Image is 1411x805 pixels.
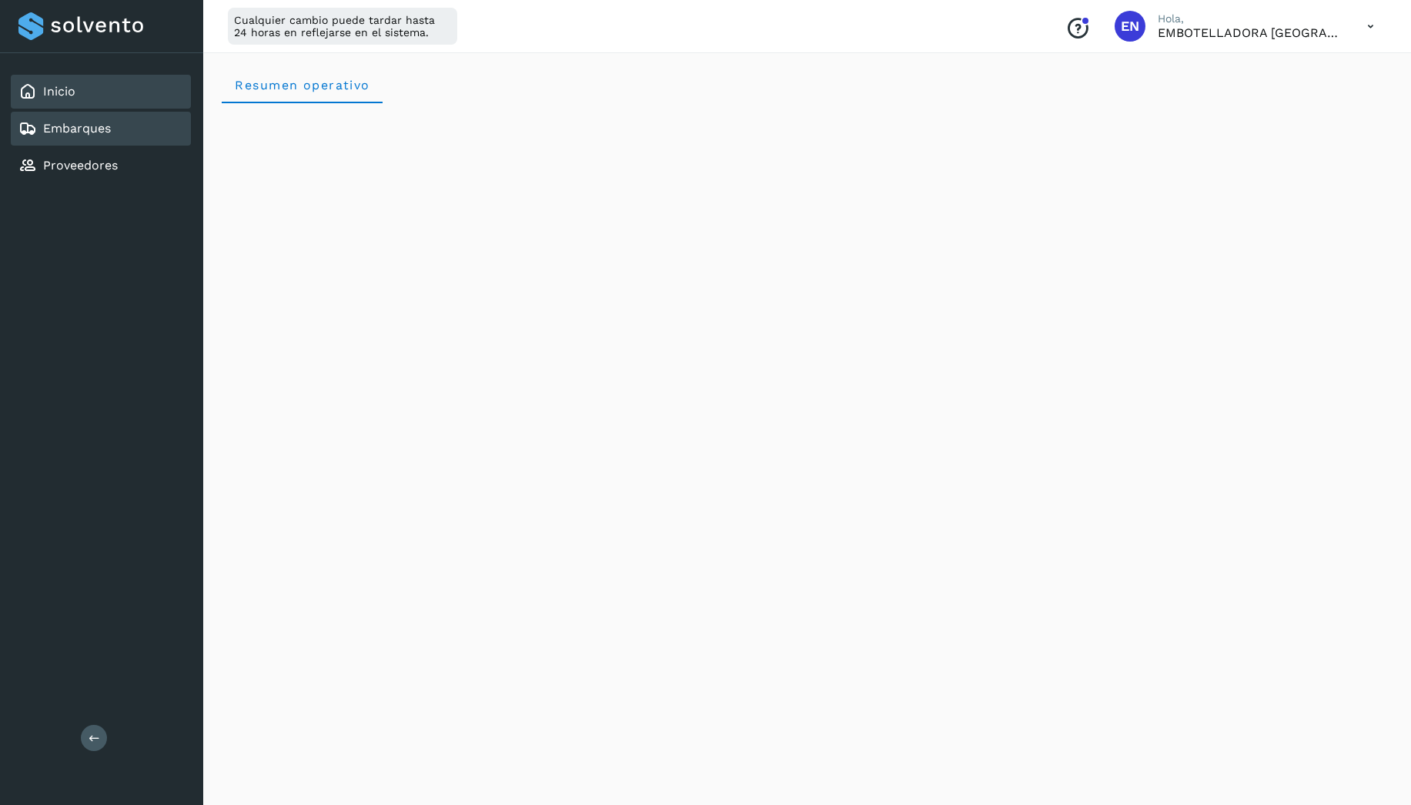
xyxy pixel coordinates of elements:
[1158,12,1342,25] p: Hola,
[1158,25,1342,40] p: EMBOTELLADORA NIAGARA DE MEXICO
[43,121,111,136] a: Embarques
[43,158,118,173] a: Proveedores
[234,78,370,92] span: Resumen operativo
[11,149,191,183] div: Proveedores
[11,112,191,146] div: Embarques
[11,75,191,109] div: Inicio
[43,84,75,99] a: Inicio
[228,8,457,45] div: Cualquier cambio puede tardar hasta 24 horas en reflejarse en el sistema.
